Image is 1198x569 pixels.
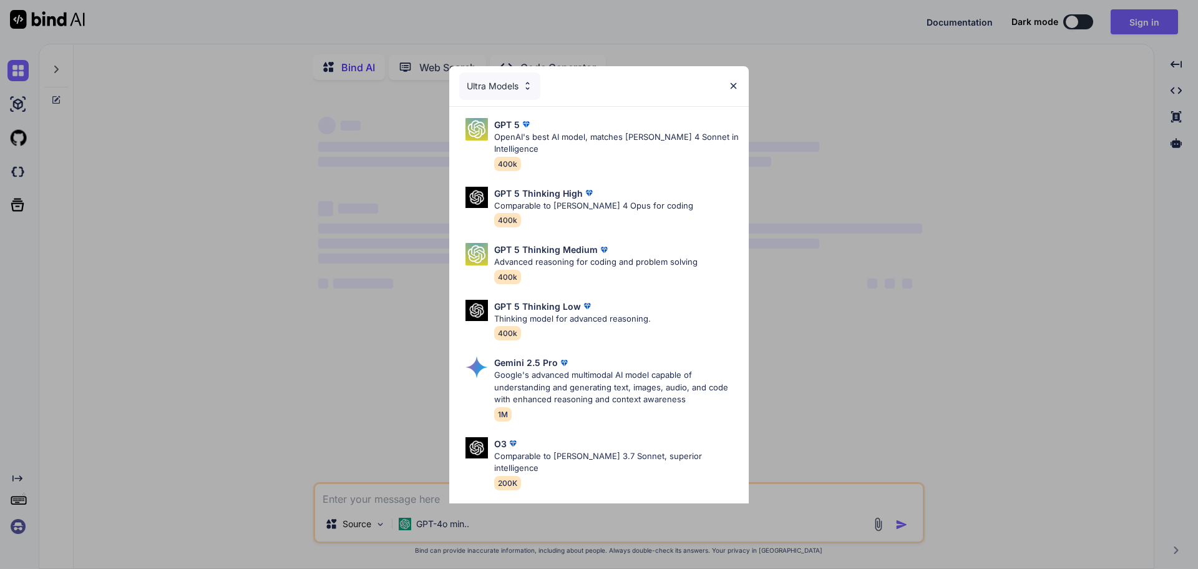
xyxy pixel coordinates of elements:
[494,313,651,325] p: Thinking model for advanced reasoning.
[522,81,533,91] img: Pick Models
[494,213,521,227] span: 400k
[583,187,595,199] img: premium
[728,81,739,91] img: close
[465,356,488,379] img: Pick Models
[507,437,519,450] img: premium
[465,187,488,209] img: Pick Models
[465,118,488,141] img: Pick Models
[459,72,540,100] div: Ultra Models
[494,369,739,406] p: Google's advanced multimodal AI model capable of understanding and generating text, images, audio...
[494,187,583,200] p: GPT 5 Thinking High
[494,356,558,369] p: Gemini 2.5 Pro
[598,244,610,256] img: premium
[494,200,693,212] p: Comparable to [PERSON_NAME] 4 Opus for coding
[494,243,598,256] p: GPT 5 Thinking Medium
[465,300,488,322] img: Pick Models
[494,131,739,156] p: OpenAI's best AI model, matches [PERSON_NAME] 4 Sonnet in Intelligence
[494,437,507,450] p: O3
[494,476,521,490] span: 200K
[494,118,520,131] p: GPT 5
[494,326,521,340] span: 400k
[520,118,532,131] img: premium
[465,243,488,265] img: Pick Models
[494,157,521,171] span: 400k
[494,256,698,269] p: Advanced reasoning for coding and problem solving
[494,450,739,475] p: Comparable to [PERSON_NAME] 3.7 Sonnet, superior intelligence
[558,357,570,369] img: premium
[494,270,521,284] span: 400k
[494,300,581,313] p: GPT 5 Thinking Low
[494,407,512,422] span: 1M
[465,437,488,459] img: Pick Models
[581,300,593,312] img: premium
